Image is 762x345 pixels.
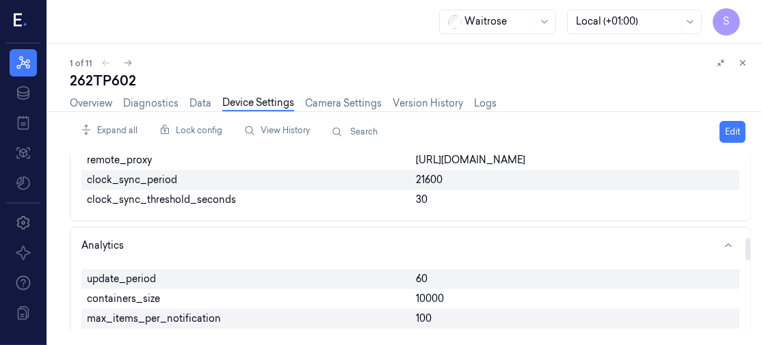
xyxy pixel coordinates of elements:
span: clock_sync_period [87,173,177,187]
div: Analytics [70,264,750,340]
a: Logs [474,96,497,111]
div: Lock config [154,118,228,143]
a: Version History [393,96,463,111]
span: 10000 [416,292,444,306]
a: Data [189,96,211,111]
span: update_period [87,272,156,286]
span: [URL][DOMAIN_NAME] [416,153,525,167]
button: View History [239,120,315,141]
span: 30 [416,193,428,207]
a: Diagnostics [123,96,179,111]
button: Edit [720,121,746,143]
span: remote_proxy [87,153,152,167]
span: 100 [416,312,432,326]
span: 1 of 11 [70,57,92,69]
span: containers_size [87,292,160,306]
button: Lock config [154,120,228,141]
div: Analytics [81,238,124,253]
button: Analytics [70,227,750,264]
span: clock_sync_threshold_seconds [87,193,236,207]
div: Expand all [75,118,143,143]
a: Overview [70,96,112,111]
span: 21600 [416,173,443,187]
div: 262TP602 [70,71,751,90]
button: Expand all [75,120,143,141]
a: Camera Settings [305,96,382,111]
button: S [713,8,740,36]
a: Device Settings [222,96,294,111]
span: 60 [416,272,428,286]
span: max_items_per_notification [87,312,221,326]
